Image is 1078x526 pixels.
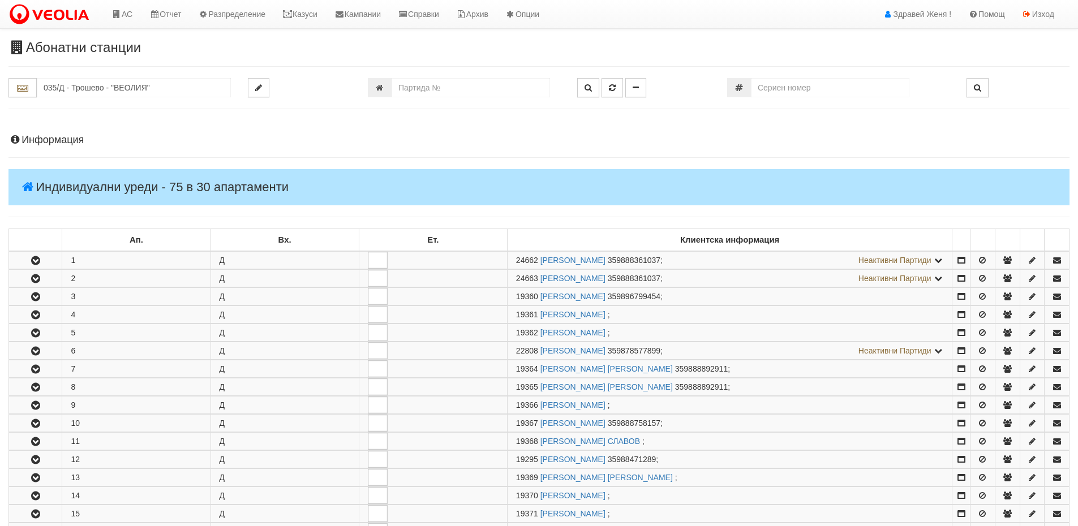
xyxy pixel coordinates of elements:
a: [PERSON_NAME] [540,491,605,500]
span: 35988471289 [608,455,656,464]
span: 359878577899 [608,346,660,355]
td: : No sort applied, sorting is disabled [9,229,62,252]
td: Д [211,487,359,505]
span: Партида № [516,382,538,391]
a: [PERSON_NAME] [540,455,605,464]
span: Неактивни Партиди [858,256,931,265]
h4: Индивидуални уреди - 75 в 30 апартаменти [8,169,1070,205]
td: Д [211,451,359,468]
td: Д [211,433,359,450]
td: Д [211,505,359,523]
span: 359888758157 [608,419,660,428]
a: [PERSON_NAME] [540,400,605,409]
span: 359888361037 [608,274,660,283]
td: 3 [62,288,211,305]
td: Д [211,306,359,324]
h3: Абонатни станции [8,40,1070,55]
span: 359888361037 [608,256,660,265]
td: : No sort applied, sorting is disabled [1020,229,1045,252]
td: 14 [62,487,211,505]
td: ; [507,505,952,523]
td: Д [211,378,359,396]
td: 8 [62,378,211,396]
span: Партида № [516,400,538,409]
td: ; [507,415,952,432]
td: 4 [62,306,211,324]
a: [PERSON_NAME] [540,328,605,337]
td: : No sort applied, sorting is disabled [952,229,970,252]
span: Партида № [516,274,538,283]
td: : No sort applied, sorting is disabled [1045,229,1070,252]
a: [PERSON_NAME] [540,419,605,428]
span: Партида № [516,328,538,337]
span: Партида № [516,364,538,373]
td: 15 [62,505,211,523]
td: Ет.: No sort applied, sorting is disabled [359,229,507,252]
td: 10 [62,415,211,432]
span: Партида № [516,346,538,355]
a: [PERSON_NAME] [540,310,605,319]
td: Вх.: No sort applied, sorting is disabled [211,229,359,252]
td: ; [507,251,952,269]
td: ; [507,288,952,305]
td: ; [507,360,952,378]
td: 12 [62,451,211,468]
a: [PERSON_NAME] [540,346,605,355]
span: Партида № [516,473,538,482]
b: Ап. [130,235,143,244]
td: 11 [62,433,211,450]
a: [PERSON_NAME] [PERSON_NAME] [540,473,673,482]
input: Абонатна станция [37,78,231,97]
a: [PERSON_NAME] [540,256,605,265]
td: Ап.: No sort applied, sorting is disabled [62,229,211,252]
span: Партида № [516,455,538,464]
span: 359896799454 [608,292,660,301]
span: Партида № [516,310,538,319]
span: Партида № [516,509,538,518]
h4: Информация [8,135,1070,146]
td: 6 [62,342,211,360]
td: ; [507,324,952,342]
td: Д [211,270,359,287]
td: Д [211,288,359,305]
td: Д [211,324,359,342]
td: 2 [62,270,211,287]
b: Вх. [278,235,291,244]
span: 359888892911 [675,364,728,373]
td: Д [211,342,359,360]
td: : No sort applied, sorting is disabled [970,229,995,252]
a: [PERSON_NAME] [540,292,605,301]
td: 7 [62,360,211,378]
td: ; [507,306,952,324]
td: Д [211,415,359,432]
img: VeoliaLogo.png [8,3,95,27]
td: ; [507,270,952,287]
td: ; [507,469,952,486]
td: ; [507,433,952,450]
a: [PERSON_NAME] [PERSON_NAME] [540,364,673,373]
td: 1 [62,251,211,269]
span: 359888892911 [675,382,728,391]
input: Сериен номер [751,78,909,97]
td: 5 [62,324,211,342]
td: ; [507,451,952,468]
td: Д [211,360,359,378]
span: Партида № [516,256,538,265]
td: Д [211,469,359,486]
b: Ет. [427,235,439,244]
a: [PERSON_NAME] [540,509,605,518]
input: Партида № [392,78,550,97]
span: Партида № [516,491,538,500]
td: 13 [62,469,211,486]
span: Партида № [516,419,538,428]
span: Неактивни Партиди [858,346,931,355]
td: ; [507,396,952,414]
td: ; [507,487,952,505]
span: Партида № [516,437,538,446]
a: [PERSON_NAME] [PERSON_NAME] [540,382,673,391]
td: ; [507,342,952,360]
a: [PERSON_NAME] СЛАВОВ [540,437,640,446]
td: : No sort applied, sorting is disabled [995,229,1020,252]
a: [PERSON_NAME] [540,274,605,283]
td: Д [211,251,359,269]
